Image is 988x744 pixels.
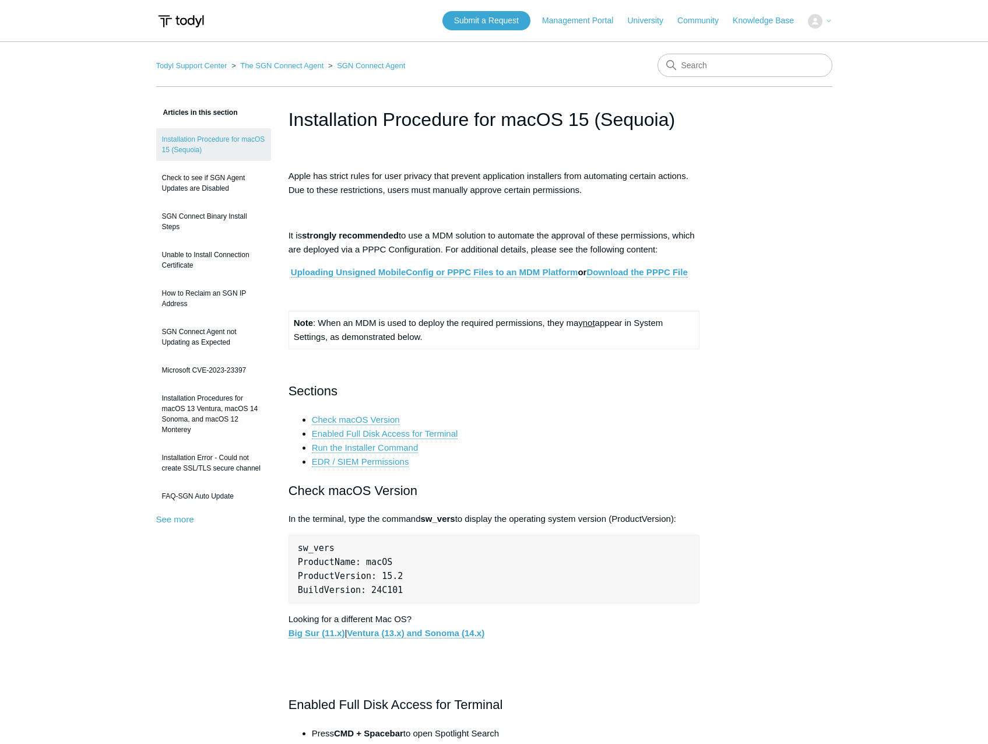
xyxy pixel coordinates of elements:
a: EDR / SIEM Permissions [312,457,409,467]
a: University [627,15,674,27]
h2: Check macOS Version [289,480,700,501]
a: SGN Connect Agent not Updating as Expected [156,321,271,353]
a: Big Sur (11.x) [289,628,345,638]
a: Installation Error - Could not create SSL/TLS secure channel [156,447,271,479]
a: FAQ-SGN Auto Update [156,485,271,507]
a: Todyl Support Center [156,61,227,70]
a: SGN Connect Binary Install Steps [156,205,271,238]
h1: Installation Procedure for macOS 15 (Sequoia) [289,106,700,134]
a: Uploading Unsigned MobileConfig or PPPC Files to an MDM Platform [291,267,578,278]
a: Enabled Full Disk Access for Terminal [312,429,458,439]
a: Installation Procedures for macOS 13 Ventura, macOS 14 Sonoma, and macOS 12 Monterey [156,387,271,441]
a: How to Reclaim an SGN IP Address [156,282,271,315]
h2: Sections [289,381,700,401]
p: It is to use a MDM solution to automate the approval of these permissions, which are deployed via... [289,229,700,257]
li: SGN Connect Agent [326,61,405,70]
input: Search [658,54,832,77]
a: Community [677,15,730,27]
li: Press to open Spotlight Search [312,727,700,741]
a: Ventura (13.x) and Sonoma (14.x) [347,628,484,638]
strong: strongly recommended [302,230,399,240]
p: Apple has strict rules for user privacy that prevent application installers from automating certa... [289,169,700,197]
a: Management Portal [542,15,625,27]
img: Todyl Support Center Help Center home page [156,10,206,32]
a: Check to see if SGN Agent Updates are Disabled [156,167,271,199]
a: The SGN Connect Agent [240,61,324,70]
strong: or [291,267,688,278]
a: Check macOS Version [312,415,400,425]
span: not [583,318,595,328]
a: Knowledge Base [733,15,806,27]
span: Articles in this section [156,108,238,117]
strong: Note [294,318,313,328]
h2: Enabled Full Disk Access for Terminal [289,694,700,715]
a: Run the Installer Command [312,443,419,453]
a: Installation Procedure for macOS 15 (Sequoia) [156,128,271,161]
a: Unable to Install Connection Certificate [156,244,271,276]
p: In the terminal, type the command to display the operating system version (ProductVersion): [289,512,700,526]
a: See more [156,514,194,524]
pre: sw_vers ProductName: macOS ProductVersion: 15.2 BuildVersion: 24C101 [289,535,700,603]
strong: sw_vers [420,514,455,524]
a: Submit a Request [442,11,530,30]
p: Looking for a different Mac OS? | [289,612,700,640]
a: SGN Connect Agent [337,61,405,70]
a: Download the PPPC File [586,267,687,278]
strong: CMD + Spacebar [334,728,403,738]
td: : When an MDM is used to deploy the required permissions, they may appear in System Settings, as ... [289,311,699,349]
li: Todyl Support Center [156,61,230,70]
li: The SGN Connect Agent [229,61,326,70]
a: Microsoft CVE-2023-23397 [156,359,271,381]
